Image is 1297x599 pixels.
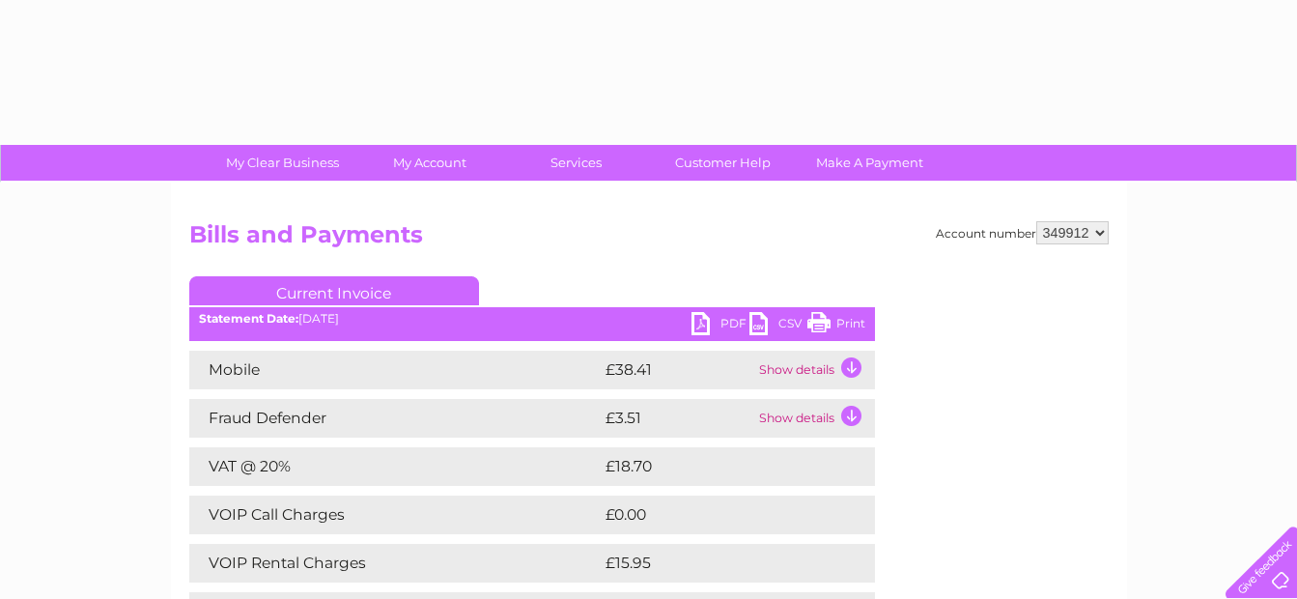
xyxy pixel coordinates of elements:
a: PDF [691,312,749,340]
a: Current Invoice [189,276,479,305]
td: Fraud Defender [189,399,601,438]
a: My Clear Business [203,145,362,181]
td: £15.95 [601,544,834,583]
td: Mobile [189,351,601,389]
td: £38.41 [601,351,754,389]
div: Account number [936,221,1109,244]
b: Statement Date: [199,311,298,326]
td: VOIP Call Charges [189,496,601,534]
h2: Bills and Payments [189,221,1109,258]
a: Services [496,145,656,181]
td: Show details [754,399,875,438]
td: VOIP Rental Charges [189,544,601,583]
a: Customer Help [643,145,803,181]
a: CSV [749,312,807,340]
td: £18.70 [601,447,834,486]
a: My Account [350,145,509,181]
a: Make A Payment [790,145,949,181]
div: [DATE] [189,312,875,326]
td: £0.00 [601,496,831,534]
td: £3.51 [601,399,754,438]
td: Show details [754,351,875,389]
a: Print [807,312,865,340]
td: VAT @ 20% [189,447,601,486]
